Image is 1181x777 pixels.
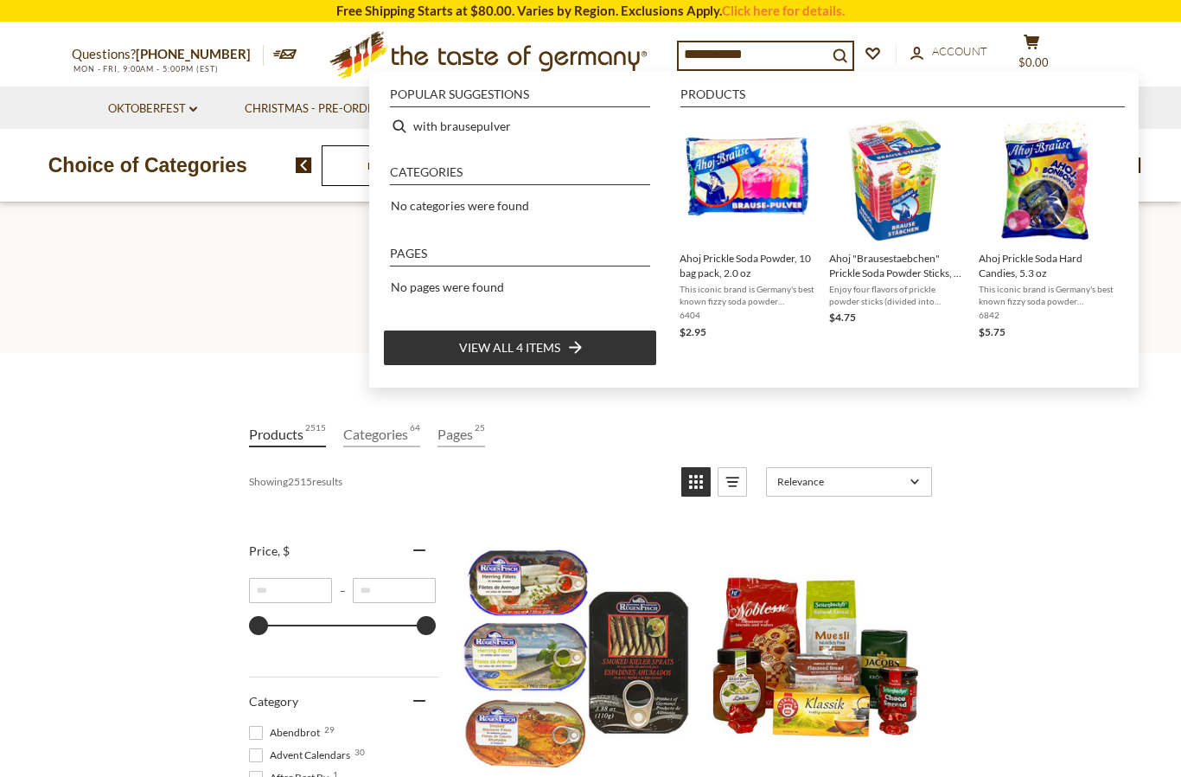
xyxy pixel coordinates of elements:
[979,251,1114,280] span: Ahoj Prickle Soda Hard Candies, 5.3 oz
[680,325,706,338] span: $2.95
[462,543,691,772] img: Ruegenfisch Baltic Sea Sampler
[673,111,822,348] li: Ahoj Prickle Soda Powder, 10 bag pack, 2.0 oz
[72,43,264,66] p: Questions?
[979,309,1114,321] span: 6842
[383,111,657,142] li: with brausepulver
[367,159,450,172] a: Food By Category
[54,279,1127,318] h1: Search results
[1005,34,1057,77] button: $0.00
[829,283,965,307] span: Enjoy four flavors of prickle powder sticks (divided into individual lozenge squares) with 28% gl...
[249,543,290,558] span: Price
[437,422,485,447] a: View Pages Tab
[245,100,393,119] a: Christmas - PRE-ORDER
[249,467,668,497] div: Showing results
[343,422,420,447] a: View Categories Tab
[383,330,657,366] li: View all 4 items
[249,748,355,763] span: Advent Calendars
[410,422,420,446] span: 64
[829,118,965,341] a: Ahoj "Brausestaebchen" Prickle Soda Powder Sticks, 4 flavors, 4.4 ozEnjoy four flavors of prickle...
[249,578,332,603] input: Minimum value
[979,325,1005,338] span: $5.75
[278,543,290,558] span: , $
[680,251,815,280] span: Ahoj Prickle Soda Powder, 10 bag pack, 2.0 oz
[305,422,326,446] span: 2515
[249,725,325,741] span: Abendbrot
[680,283,815,307] span: This iconic brand is Germany's best known fizzy soda powder (Brausepulver) delighting kids of man...
[391,279,504,294] span: No pages were found
[354,748,365,756] span: 30
[822,111,972,348] li: Ahoj "Brausestaebchen" Prickle Soda Powder Sticks, 4 flavors, 4.4 oz
[680,88,1125,107] li: Products
[681,467,711,497] a: View grid mode
[829,311,856,324] span: $4.75
[324,725,335,734] span: 29
[136,46,251,61] a: [PHONE_NUMBER]
[369,72,1139,388] div: Instant Search Results
[718,467,747,497] a: View list mode
[332,584,353,597] span: –
[680,118,815,341] a: Ahoj Prickle Soda Powder, 10 bag pack, 2.0 ozThis iconic brand is Germany's best known fizzy soda...
[722,3,845,18] a: Click here for details.
[932,44,987,58] span: Account
[72,64,219,74] span: MON - FRI, 9:00AM - 5:00PM (EST)
[296,157,312,173] img: previous arrow
[249,694,298,709] span: Category
[910,42,987,61] a: Account
[288,475,312,488] b: 2515
[979,118,1114,341] a: Ahoj Prickle Soda Hard Candies, 5.3 ozThis iconic brand is Germany's best known fizzy soda powder...
[766,467,932,497] a: Sort options
[459,338,560,357] span: View all 4 items
[1018,55,1049,69] span: $0.00
[972,111,1121,348] li: Ahoj Prickle Soda Hard Candies, 5.3 oz
[829,251,965,280] span: Ahoj "Brausestaebchen" Prickle Soda Powder Sticks, 4 flavors, 4.4 oz
[390,247,650,266] li: Pages
[353,578,436,603] input: Maximum value
[249,422,326,447] a: View Products Tab
[108,100,197,119] a: Oktoberfest
[777,475,904,488] span: Relevance
[979,283,1114,307] span: This iconic brand is Germany's best known fizzy soda powder (Brausepulver), delighting kids of al...
[680,309,815,321] span: 6404
[391,198,529,213] span: No categories were found
[390,88,650,107] li: Popular suggestions
[390,166,650,185] li: Categories
[475,422,485,446] span: 25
